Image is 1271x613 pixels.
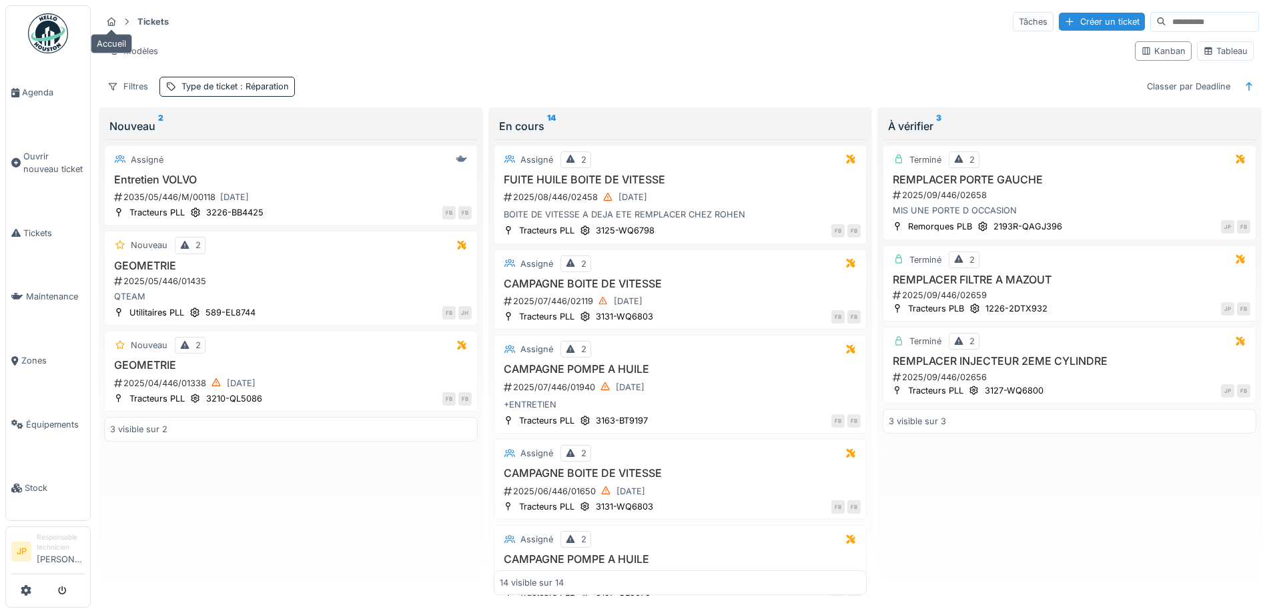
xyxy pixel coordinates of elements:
div: MIS UNE PORTE D OCCASION [889,204,1250,217]
div: Tracteurs PLL [519,310,574,323]
div: Nouveau [109,118,472,134]
div: Classer par Deadline [1141,77,1236,96]
div: Tracteurs PLL [519,224,574,237]
div: 2025/09/446/02659 [891,289,1250,301]
div: Assigné [131,153,163,166]
a: Maintenance [6,265,90,329]
div: 2025/06/446/01650 [502,483,861,500]
div: Filtres [101,77,154,96]
div: Créer un ticket [1059,13,1145,31]
div: FB [1237,384,1250,398]
div: FB [458,206,472,219]
li: [PERSON_NAME] [37,532,85,571]
div: 1226-2DTX932 [985,302,1047,315]
div: FB [847,500,861,514]
sup: 2 [158,118,163,134]
div: Assigné [520,153,553,166]
div: 2 [969,253,975,266]
strong: Tickets [132,15,174,28]
div: Type de ticket [181,80,289,93]
img: Badge_color-CXgf-gQk.svg [28,13,68,53]
li: JP [11,542,31,562]
h3: GEOMETRIE [110,259,472,272]
a: Agenda [6,61,90,125]
a: Tickets [6,201,90,265]
div: FB [831,310,845,324]
div: Nouveau [131,239,167,251]
div: FB [831,414,845,428]
span: Zones [21,354,85,367]
div: 3131-WQ6803 [596,500,653,513]
div: À vérifier [888,118,1251,134]
div: 2 [581,533,586,546]
div: Remorques PLB [908,220,972,233]
a: Équipements [6,393,90,457]
div: 2025/09/446/02656 [891,371,1250,384]
div: Tracteurs PLL [519,414,574,427]
div: JP [1221,302,1234,316]
h3: CAMPAGNE POMPE A HUILE [500,553,861,566]
div: Tracteurs PLB [908,302,964,315]
div: Modèles [101,41,164,61]
div: 3163-BT9197 [596,414,648,427]
div: FB [847,310,861,324]
div: 2025/08/446/02458 [502,189,861,205]
div: Tracteurs PLL [908,384,963,397]
div: 3 visible sur 3 [889,415,946,428]
h3: CAMPAGNE BOITE DE VITESSE [500,277,861,290]
h3: Entretien VOLVO [110,173,472,186]
div: 2193R-QAGJ396 [993,220,1062,233]
div: [DATE] [614,295,643,308]
div: 3210-QL5086 [206,392,262,405]
div: 2025/05/446/01435 [113,275,472,287]
div: FB [1237,302,1250,316]
div: Assigné [520,533,553,546]
div: Tracteurs PLL [519,500,574,513]
div: 2 [195,339,201,352]
div: 2 [581,447,586,460]
div: 3127-WQ6800 [985,384,1043,397]
div: 589-EL8744 [205,306,256,319]
div: Nouveau [131,339,167,352]
div: FB [847,414,861,428]
div: JP [1221,384,1234,398]
div: Terminé [909,335,941,348]
div: [DATE] [616,381,645,394]
span: : Réparation [238,81,289,91]
div: FB [442,392,456,406]
div: JH [458,306,472,320]
div: Assigné [520,343,553,356]
h3: FUITE HUILE BOITE DE VITESSE [500,173,861,186]
div: 2 [581,343,586,356]
div: FB [831,224,845,237]
span: Maintenance [26,290,85,303]
div: 3226-BB4425 [206,206,264,219]
div: FB [831,500,845,514]
h3: REMPLACER INJECTEUR 2EME CYLINDRE [889,355,1250,368]
div: 2 [969,335,975,348]
div: FB [847,224,861,237]
a: Zones [6,329,90,393]
div: [DATE] [220,191,249,203]
span: Agenda [22,86,85,99]
div: [DATE] [618,191,647,203]
a: Ouvrir nouveau ticket [6,125,90,201]
a: JP Responsable technicien[PERSON_NAME] [11,532,85,574]
div: +ENTRETIEN [500,398,861,411]
div: 2025/07/446/01940 [502,379,861,396]
div: FB [442,206,456,219]
div: 2 [969,153,975,166]
div: FB [442,306,456,320]
div: Tracteurs PLL [129,206,185,219]
div: Accueil [91,34,132,53]
span: Tickets [23,227,85,239]
a: Stock [6,456,90,520]
div: Tracteurs PLL [129,392,185,405]
div: 2 [581,153,586,166]
div: 2 [195,239,201,251]
h3: CAMPAGNE BOITE DE VITESSE [500,467,861,480]
div: Assigné [520,447,553,460]
sup: 14 [547,118,556,134]
div: FB [1237,220,1250,233]
h3: CAMPAGNE POMPE A HUILE [500,363,861,376]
